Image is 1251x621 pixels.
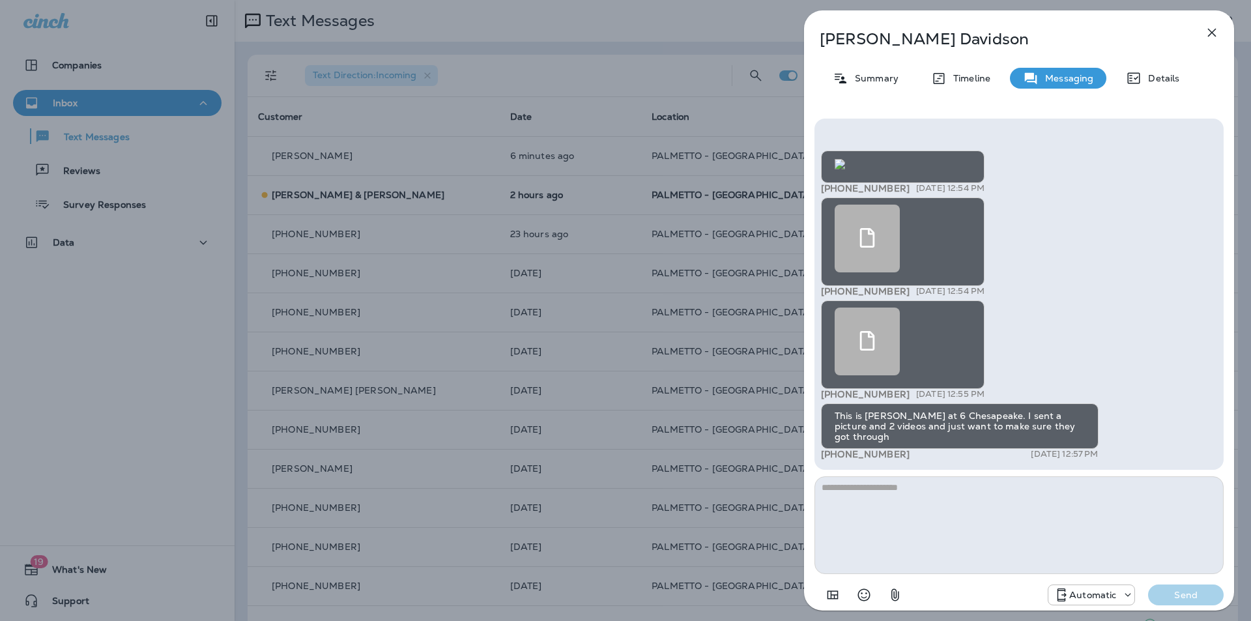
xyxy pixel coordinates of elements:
[851,582,877,608] button: Select an emoji
[821,403,1099,449] div: This is [PERSON_NAME] at 6 Chesapeake. I sent a picture and 2 videos and just want to make sure t...
[821,388,910,400] span: [PHONE_NUMBER]
[1039,73,1093,83] p: Messaging
[1031,449,1098,459] p: [DATE] 12:57 PM
[821,448,910,460] span: [PHONE_NUMBER]
[820,30,1175,48] p: [PERSON_NAME] Davidson
[835,159,845,169] img: twilio-download
[1069,590,1116,600] p: Automatic
[848,73,899,83] p: Summary
[916,389,985,399] p: [DATE] 12:55 PM
[821,285,910,297] span: [PHONE_NUMBER]
[916,183,985,194] p: [DATE] 12:54 PM
[821,182,910,194] span: [PHONE_NUMBER]
[1142,73,1179,83] p: Details
[916,286,985,296] p: [DATE] 12:54 PM
[820,582,846,608] button: Add in a premade template
[947,73,990,83] p: Timeline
